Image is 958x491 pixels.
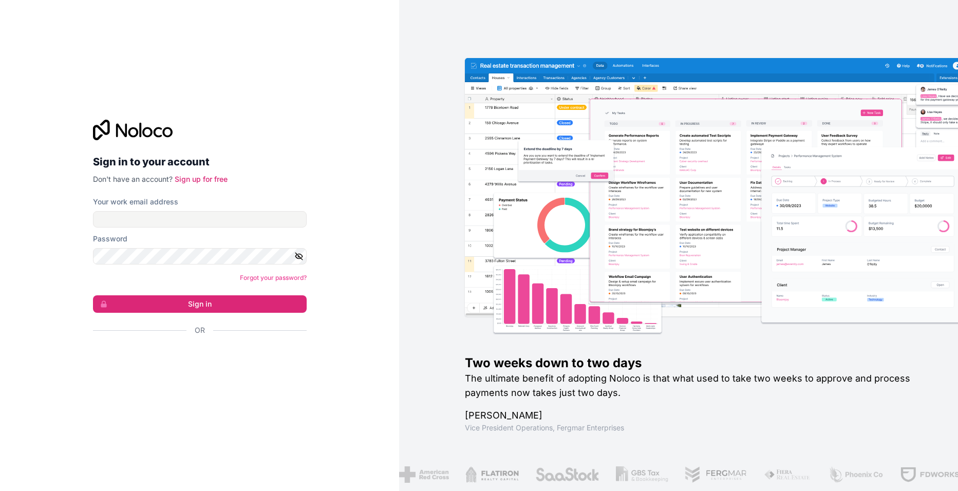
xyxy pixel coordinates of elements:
[175,175,228,183] a: Sign up for free
[93,153,307,171] h2: Sign in to your account
[93,197,178,207] label: Your work email address
[465,371,925,400] h2: The ultimate benefit of adopting Noloco is that what used to take two weeks to approve and proces...
[465,355,925,371] h1: Two weeks down to two days
[616,466,668,483] img: /assets/gbstax-C-GtDUiK.png
[93,248,307,265] input: Password
[828,466,884,483] img: /assets/phoenix-BREaitsQ.png
[684,466,747,483] img: /assets/fergmar-CudnrXN5.png
[93,295,307,313] button: Sign in
[763,466,812,483] img: /assets/fiera-fwj2N5v4.png
[240,274,307,281] a: Forgot your password?
[465,408,925,423] h1: [PERSON_NAME]
[535,466,599,483] img: /assets/saastock-C6Zbiodz.png
[93,211,307,228] input: Email address
[465,423,925,433] h1: Vice President Operations , Fergmar Enterprises
[195,325,205,335] span: Or
[93,175,173,183] span: Don't have an account?
[465,466,519,483] img: /assets/flatiron-C8eUkumj.png
[93,234,127,244] label: Password
[399,466,449,483] img: /assets/american-red-cross-BAupjrZR.png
